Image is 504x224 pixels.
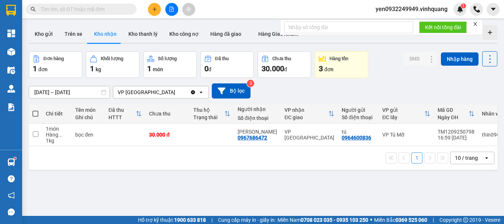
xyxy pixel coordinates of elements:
[75,132,101,138] div: bọc đen
[438,114,469,120] div: Ngày ĐH
[258,51,311,78] button: Chưa thu30.000đ
[204,64,208,73] span: 0
[284,129,334,141] div: VP [GEOGRAPHIC_DATA]
[473,21,478,27] span: close
[262,64,284,73] span: 30.000
[38,66,48,72] span: đơn
[438,129,474,135] div: TM1209250798
[433,216,434,224] span: |
[434,104,478,124] th: Toggle SortBy
[272,56,291,61] div: Chưa thu
[455,154,478,162] div: 10 / trang
[238,135,267,141] div: 0967686472
[46,138,68,144] div: 1 kg
[370,4,453,14] span: yen0932249949.vinhquang
[190,104,234,124] th: Toggle SortBy
[457,6,463,13] img: icon-new-feature
[8,209,15,216] span: message
[483,25,497,40] div: Tạo kho hàng mới
[29,51,82,78] button: Đơn hàng1đơn
[441,52,479,66] button: Nhập hàng
[33,64,37,73] span: 1
[149,132,186,138] div: 30.000 đ
[396,217,427,223] strong: 0369 525 060
[58,132,63,138] span: ...
[277,216,368,224] span: Miền Nam
[105,104,145,124] th: Toggle SortBy
[342,129,375,135] div: tú
[108,114,136,120] div: HTTT
[193,114,224,120] div: Trạng thái
[324,66,334,72] span: đơn
[8,175,15,182] span: question-circle
[88,25,122,43] button: Kho nhận
[463,217,468,223] span: copyright
[8,192,15,199] span: notification
[319,64,323,73] span: 3
[301,217,368,223] strong: 0708 023 035 - 0935 103 250
[169,7,174,12] span: file-add
[7,103,15,111] img: solution-icon
[208,66,211,72] span: đ
[425,23,461,31] span: Kết nối tổng đài
[29,25,59,43] button: Kho gửi
[284,66,287,72] span: đ
[6,5,16,16] img: logo-vxr
[147,64,151,73] span: 1
[342,135,371,141] div: 0964600836
[284,107,328,113] div: VP nhận
[174,217,206,223] strong: 1900 633 818
[108,107,136,113] div: Đã thu
[258,31,298,37] span: Hàng Giao Nhầm
[46,111,68,117] div: Chi tiết
[200,51,254,78] button: Đã thu0đ
[143,51,197,78] button: Số lượng1món
[44,56,64,61] div: Đơn hàng
[165,3,178,16] button: file-add
[342,107,375,113] div: Người gửi
[438,135,474,141] div: 16:59 [DATE]
[90,64,94,73] span: 1
[149,111,186,117] div: Chưa thu
[75,107,101,113] div: Tên món
[182,3,195,16] button: aim
[284,21,413,33] input: Nhập số tổng đài
[403,52,425,65] button: SMS
[238,106,277,112] div: Người nhận
[411,152,422,163] button: 1
[176,89,177,96] input: Selected VP PHÚ SƠN.
[86,51,139,78] button: Khối lượng1kg
[247,80,254,87] sup: 3
[238,115,277,121] div: Số điện thoại
[382,114,424,120] div: ĐC lấy
[374,216,427,224] span: Miền Bắc
[7,66,15,74] img: warehouse-icon
[152,7,157,12] span: plus
[148,3,161,16] button: plus
[118,89,175,96] div: VP [GEOGRAPHIC_DATA]
[7,85,15,93] img: warehouse-icon
[14,157,16,159] sup: 1
[473,6,480,13] img: phone-icon
[382,107,424,113] div: VP gửi
[198,89,204,95] svg: open
[29,86,110,98] input: Select a date range.
[163,25,204,43] button: Kho công nợ
[153,66,163,72] span: món
[281,104,338,124] th: Toggle SortBy
[315,51,368,78] button: Hàng tồn3đơn
[212,83,251,99] button: Bộ lọc
[46,132,68,138] div: Hàng thông thường
[342,114,375,120] div: Số điện thoại
[122,25,163,43] button: Kho thanh lý
[484,155,490,161] svg: open
[75,114,101,120] div: Ghi chú
[218,216,276,224] span: Cung cấp máy in - giấy in:
[7,48,15,56] img: warehouse-icon
[138,216,206,224] span: Hỗ trợ kỹ thuật:
[490,6,497,13] span: caret-down
[101,56,123,61] div: Khối lượng
[158,56,177,61] div: Số lượng
[238,129,277,135] div: hà hương
[382,132,430,138] div: VP Tú Mỡ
